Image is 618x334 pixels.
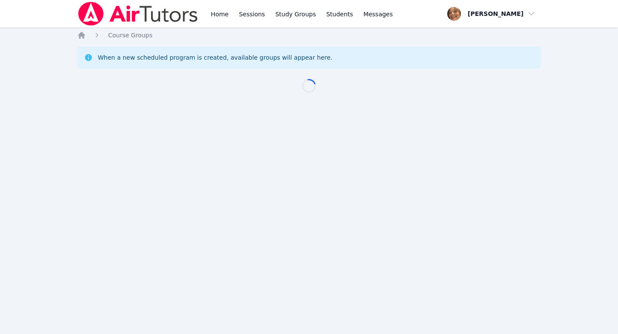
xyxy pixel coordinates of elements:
span: Course Groups [108,32,152,39]
img: Air Tutors [77,2,199,26]
nav: Breadcrumb [77,31,541,39]
div: When a new scheduled program is created, available groups will appear here. [98,53,333,62]
span: Messages [364,10,393,18]
a: Course Groups [108,31,152,39]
